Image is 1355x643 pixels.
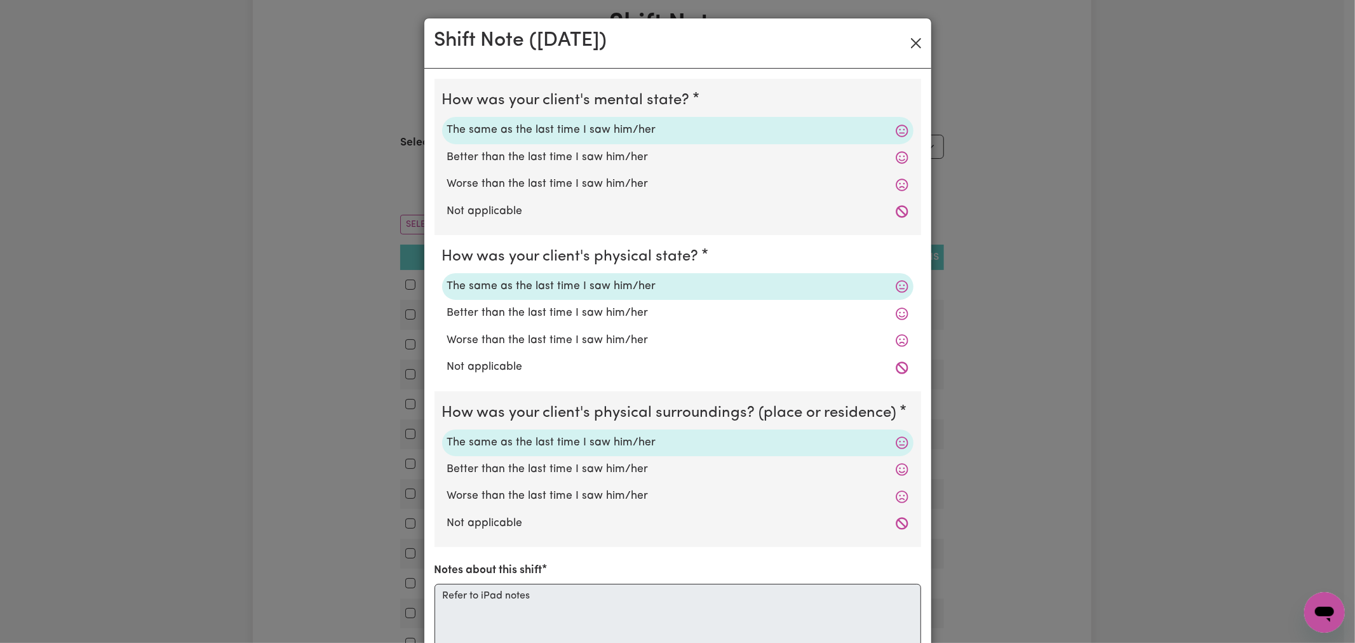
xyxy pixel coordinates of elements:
label: Notes about this shift [435,562,543,579]
label: The same as the last time I saw him/her [447,435,908,451]
label: Worse than the last time I saw him/her [447,176,908,193]
label: The same as the last time I saw him/her [447,278,908,295]
label: Worse than the last time I saw him/her [447,332,908,349]
label: Not applicable [447,203,908,220]
label: The same as the last time I saw him/her [447,122,908,139]
legend: How was your client's mental state? [442,89,695,112]
label: Not applicable [447,515,908,532]
button: Close [906,33,926,53]
legend: How was your client's physical surroundings? (place or residence) [442,402,902,424]
legend: How was your client's physical state? [442,245,704,268]
label: Better than the last time I saw him/her [447,149,908,166]
label: Better than the last time I saw him/her [447,461,908,478]
h2: Shift Note ( [DATE] ) [435,29,607,53]
iframe: Button to launch messaging window [1304,592,1345,633]
label: Better than the last time I saw him/her [447,305,908,321]
label: Not applicable [447,359,908,376]
label: Worse than the last time I saw him/her [447,488,908,504]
